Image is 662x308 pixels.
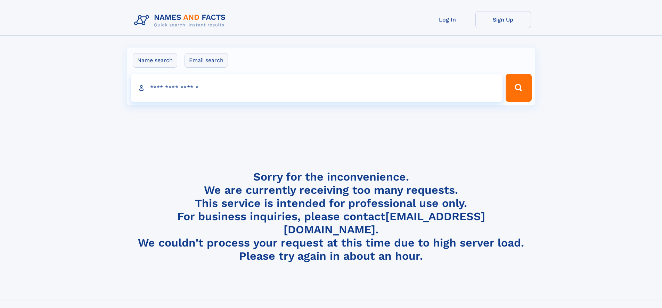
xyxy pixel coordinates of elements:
[131,74,503,102] input: search input
[131,170,531,263] h4: Sorry for the inconvenience. We are currently receiving too many requests. This service is intend...
[420,11,475,28] a: Log In
[475,11,531,28] a: Sign Up
[133,53,177,68] label: Name search
[506,74,531,102] button: Search Button
[185,53,228,68] label: Email search
[284,210,485,236] a: [EMAIL_ADDRESS][DOMAIN_NAME]
[131,11,231,30] img: Logo Names and Facts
